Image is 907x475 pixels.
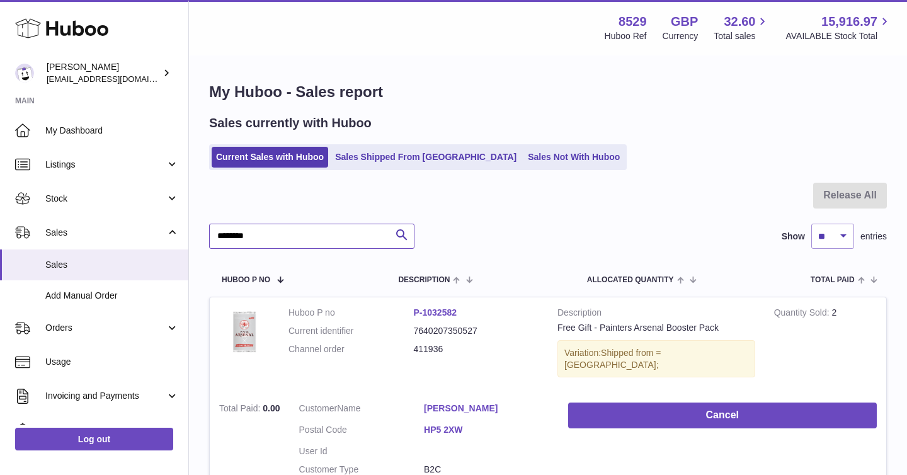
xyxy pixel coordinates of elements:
span: Usage [45,356,179,368]
strong: 8529 [619,13,647,30]
span: Add Manual Order [45,290,179,302]
span: AVAILABLE Stock Total [785,30,892,42]
span: Stock [45,193,166,205]
span: Sales [45,259,179,271]
span: [EMAIL_ADDRESS][DOMAIN_NAME] [47,74,185,84]
span: Customer [299,403,338,413]
span: Huboo P no [222,276,270,284]
span: 32.60 [724,13,755,30]
span: 0.00 [263,403,280,413]
span: Total sales [714,30,770,42]
span: Total paid [811,276,855,284]
img: admin@redgrass.ch [15,64,34,83]
a: 15,916.97 AVAILABLE Stock Total [785,13,892,42]
a: Sales Shipped From [GEOGRAPHIC_DATA] [331,147,521,168]
a: Log out [15,428,173,450]
button: Cancel [568,403,877,428]
h1: My Huboo - Sales report [209,82,887,102]
span: Invoicing and Payments [45,390,166,402]
td: 2 [765,297,886,394]
dt: Name [299,403,425,418]
dd: 7640207350527 [414,325,539,337]
span: entries [860,231,887,243]
div: Variation: [557,340,755,378]
div: Free Gift - Painters Arsenal Booster Pack [557,322,755,334]
span: 15,916.97 [821,13,877,30]
span: Shipped from = [GEOGRAPHIC_DATA]; [564,348,661,370]
dt: Huboo P no [288,307,414,319]
span: Listings [45,159,166,171]
dt: Current identifier [288,325,414,337]
a: Sales Not With Huboo [523,147,624,168]
strong: Total Paid [219,403,263,416]
span: ALLOCATED Quantity [587,276,674,284]
div: Huboo Ref [605,30,647,42]
span: Cases [45,424,179,436]
span: Orders [45,322,166,334]
strong: Description [557,307,755,322]
div: [PERSON_NAME] [47,61,160,85]
dt: User Id [299,445,425,457]
span: Sales [45,227,166,239]
a: P-1032582 [414,307,457,318]
span: My Dashboard [45,125,179,137]
dd: 411936 [414,343,539,355]
dt: Channel order [288,343,414,355]
a: Current Sales with Huboo [212,147,328,168]
div: Currency [663,30,699,42]
a: [PERSON_NAME] [424,403,549,415]
h2: Sales currently with Huboo [209,115,372,132]
strong: GBP [671,13,698,30]
span: Description [398,276,450,284]
label: Show [782,231,805,243]
img: Redgrass-painters-arsenal-booster-cards.jpg [219,307,270,357]
dt: Postal Code [299,424,425,439]
a: HP5 2XW [424,424,549,436]
strong: Quantity Sold [774,307,832,321]
a: 32.60 Total sales [714,13,770,42]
